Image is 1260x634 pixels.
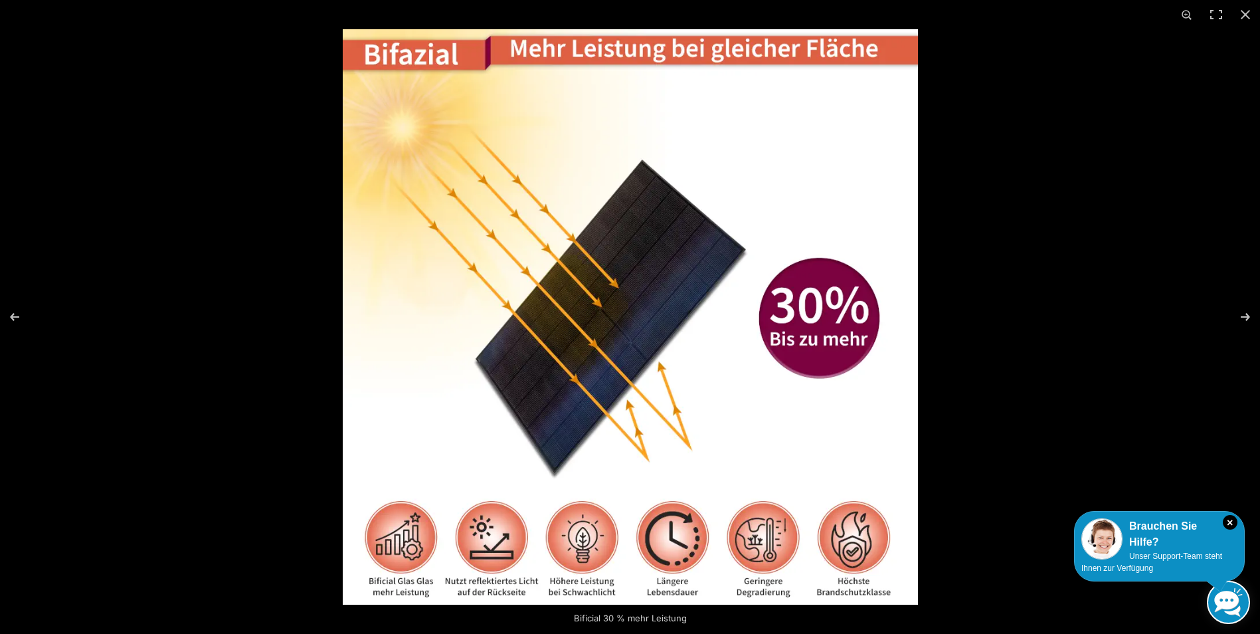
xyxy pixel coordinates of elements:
img: Customer service [1081,518,1123,560]
div: Bificial 30 % mehr Leistung [491,605,770,631]
img: Bificial 30 % mehr Leistung [343,29,918,605]
span: Unser Support-Team steht Ihnen zur Verfügung [1081,552,1222,573]
i: Schließen [1223,515,1237,530]
div: Brauchen Sie Hilfe? [1081,518,1237,550]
